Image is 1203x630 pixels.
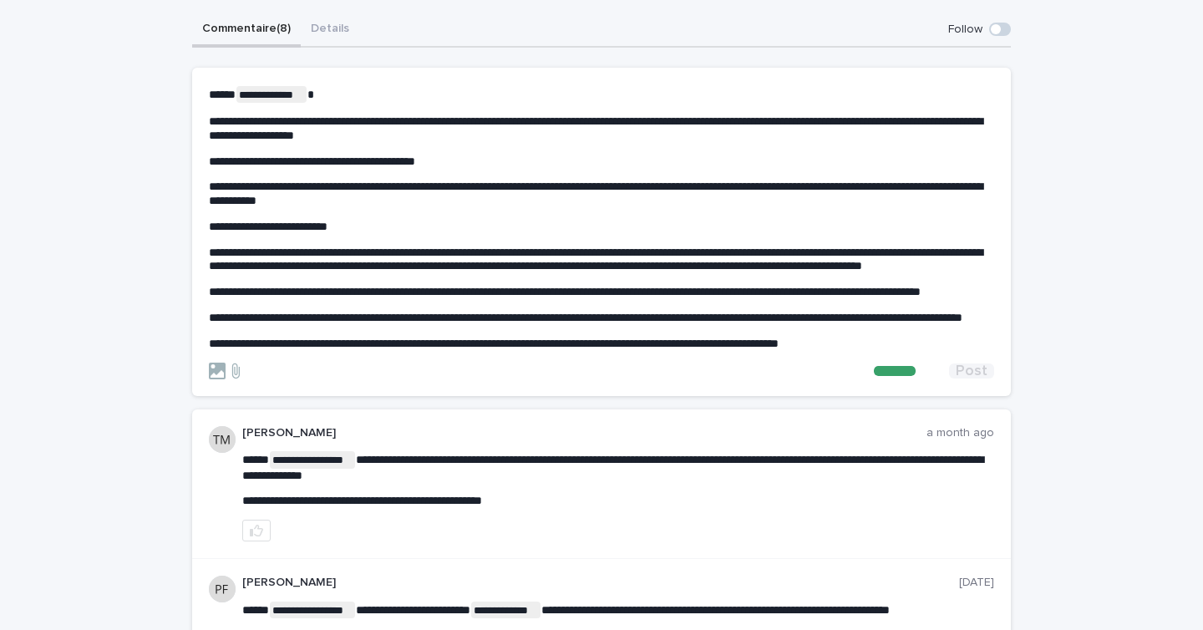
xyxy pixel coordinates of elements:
[242,520,271,541] button: like this post
[959,576,994,590] p: [DATE]
[926,426,994,440] p: a month ago
[874,366,949,376] div: null
[242,576,959,590] p: [PERSON_NAME]
[949,363,994,379] button: Post
[301,13,359,48] button: Details
[956,363,987,379] span: Post
[242,426,926,440] p: [PERSON_NAME]
[948,23,982,37] p: Follow
[192,13,301,48] button: Commentaire (8)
